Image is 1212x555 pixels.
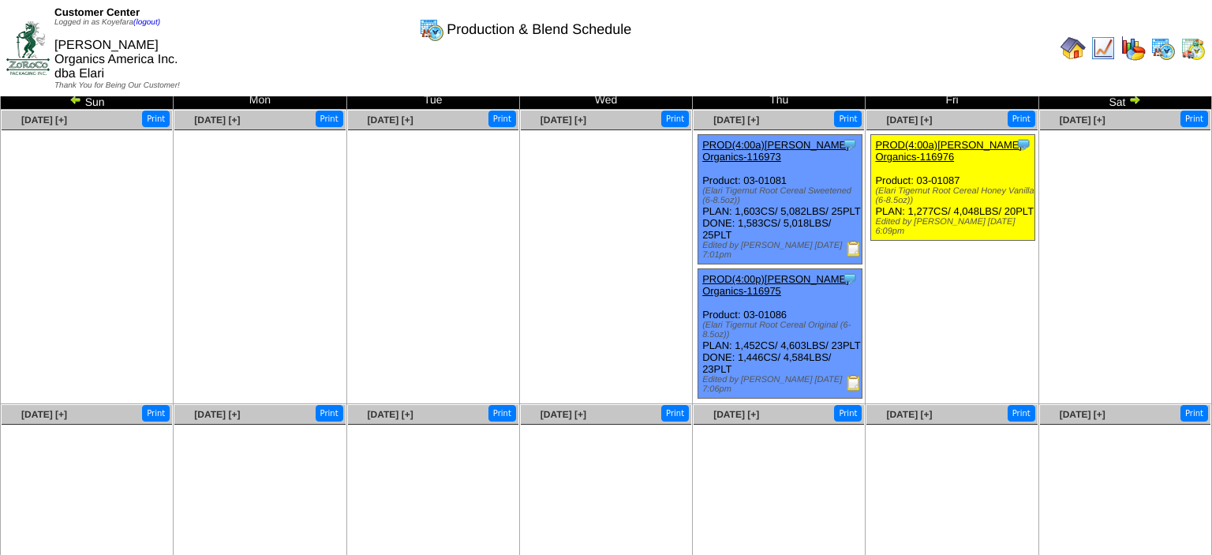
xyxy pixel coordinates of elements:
[661,405,689,422] button: Print
[871,135,1035,241] div: Product: 03-01087 PLAN: 1,277CS / 4,048LBS / 20PLT
[842,137,858,152] img: Tooltip
[846,241,862,257] img: Production Report
[54,39,178,81] span: [PERSON_NAME] Organics America Inc. dba Elari
[834,111,862,127] button: Print
[702,241,862,260] div: Edited by [PERSON_NAME] [DATE] 7:01pm
[886,409,932,420] a: [DATE] [+]
[702,186,862,205] div: (Elari Tigernut Root Cereal Sweetened (6-8.5oz))
[1180,405,1208,422] button: Print
[541,409,586,420] a: [DATE] [+]
[1180,111,1208,127] button: Print
[133,18,160,27] a: (logout)
[368,409,413,420] a: [DATE] [+]
[702,273,849,297] a: PROD(4:00p)[PERSON_NAME] Organics-116975
[886,114,932,126] a: [DATE] [+]
[419,17,444,42] img: calendarprod.gif
[1150,36,1176,61] img: calendarprod.gif
[194,114,240,126] a: [DATE] [+]
[488,111,516,127] button: Print
[834,405,862,422] button: Print
[875,186,1034,205] div: (Elari Tigernut Root Cereal Honey Vanilla (6-8.5oz))
[1008,405,1035,422] button: Print
[54,81,180,90] span: Thank You for Being Our Customer!
[194,409,240,420] a: [DATE] [+]
[846,375,862,391] img: Production Report
[875,217,1034,236] div: Edited by [PERSON_NAME] [DATE] 6:09pm
[6,21,50,74] img: ZoRoCo_Logo(Green%26Foil)%20jpg.webp
[21,114,67,126] a: [DATE] [+]
[54,18,160,27] span: Logged in as Koyefara
[316,111,343,127] button: Print
[698,269,862,399] div: Product: 03-01086 PLAN: 1,452CS / 4,603LBS / 23PLT DONE: 1,446CS / 4,584LBS / 23PLT
[1060,114,1105,126] a: [DATE] [+]
[698,135,862,264] div: Product: 03-01081 PLAN: 1,603CS / 5,082LBS / 25PLT DONE: 1,583CS / 5,018LBS / 25PLT
[702,321,862,339] div: (Elari Tigernut Root Cereal Original (6-8.5oz))
[702,375,862,394] div: Edited by [PERSON_NAME] [DATE] 7:06pm
[1060,409,1105,420] a: [DATE] [+]
[368,114,413,126] a: [DATE] [+]
[1060,36,1086,61] img: home.gif
[702,139,849,163] a: PROD(4:00a)[PERSON_NAME] Organics-116973
[316,405,343,422] button: Print
[54,6,140,18] span: Customer Center
[875,139,1022,163] a: PROD(4:00a)[PERSON_NAME] Organics-116976
[1016,137,1031,152] img: Tooltip
[142,405,170,422] button: Print
[1090,36,1116,61] img: line_graph.gif
[1180,36,1206,61] img: calendarinout.gif
[541,114,586,126] a: [DATE] [+]
[447,21,631,38] span: Production & Blend Schedule
[713,409,759,420] a: [DATE] [+]
[661,111,689,127] button: Print
[488,405,516,422] button: Print
[21,409,67,420] a: [DATE] [+]
[1008,111,1035,127] button: Print
[142,111,170,127] button: Print
[1120,36,1146,61] img: graph.gif
[713,114,759,126] a: [DATE] [+]
[842,271,858,287] img: Tooltip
